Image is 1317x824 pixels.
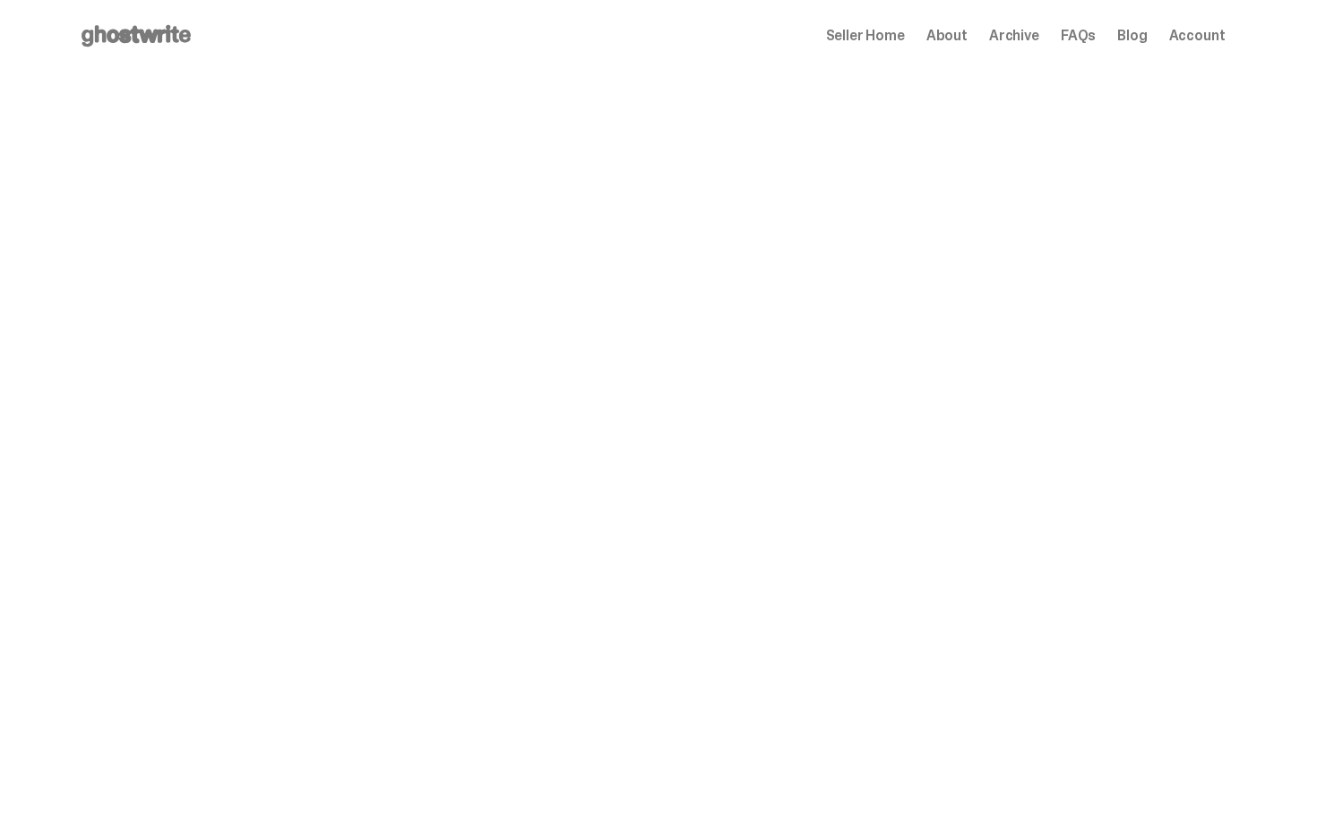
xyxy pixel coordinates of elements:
[989,29,1039,43] a: Archive
[1061,29,1096,43] a: FAQs
[1117,29,1147,43] a: Blog
[1169,29,1226,43] a: Account
[926,29,968,43] a: About
[826,29,905,43] a: Seller Home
